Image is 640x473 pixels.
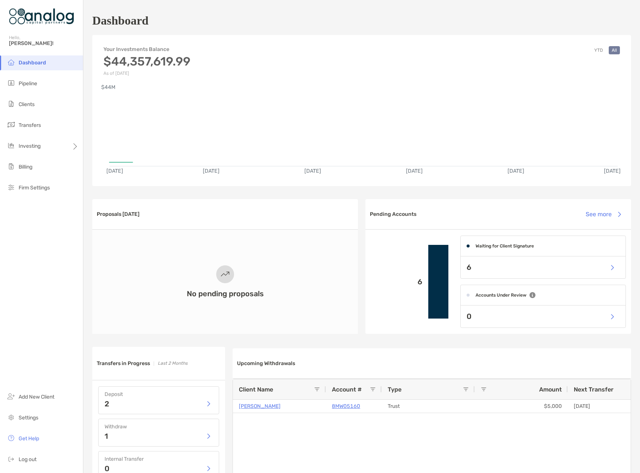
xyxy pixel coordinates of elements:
[158,359,188,368] p: Last 2 Months
[97,360,150,367] h3: Transfers in Progress
[19,101,35,108] span: Clients
[7,434,16,442] img: get-help icon
[9,3,74,30] img: Zoe Logo
[605,168,621,174] text: [DATE]
[103,54,191,68] h3: $44,357,619.99
[19,164,32,170] span: Billing
[467,263,471,272] p: 6
[305,168,321,174] text: [DATE]
[370,211,416,217] h3: Pending Accounts
[7,454,16,463] img: logout icon
[7,120,16,129] img: transfers icon
[105,391,213,397] h4: Deposit
[580,206,627,223] button: See more
[539,386,562,393] span: Amount
[406,168,423,174] text: [DATE]
[105,432,108,440] p: 1
[19,60,46,66] span: Dashboard
[7,162,16,171] img: billing icon
[203,168,220,174] text: [DATE]
[105,456,213,462] h4: Internal Transfer
[19,143,41,149] span: Investing
[19,456,36,463] span: Log out
[7,58,16,67] img: dashboard icon
[19,80,37,87] span: Pipeline
[19,435,39,442] span: Get Help
[9,40,79,47] span: [PERSON_NAME]!
[382,400,475,413] div: Trust
[105,465,109,472] p: 0
[7,413,16,422] img: settings icon
[19,122,41,128] span: Transfers
[332,402,360,411] a: 8MW05160
[237,360,295,367] h3: Upcoming Withdrawals
[103,46,191,52] h4: Your Investments Balance
[7,99,16,108] img: clients icon
[239,386,273,393] span: Client Name
[476,243,534,249] h4: Waiting for Client Signature
[7,141,16,150] img: investing icon
[371,277,422,287] p: 6
[19,415,38,421] span: Settings
[19,185,50,191] span: Firm Settings
[591,46,606,54] button: YTD
[7,392,16,401] img: add_new_client icon
[19,394,54,400] span: Add New Client
[388,386,401,393] span: Type
[106,168,123,174] text: [DATE]
[332,386,362,393] span: Account #
[7,79,16,87] img: pipeline icon
[239,402,281,411] a: [PERSON_NAME]
[574,386,614,393] span: Next Transfer
[105,400,109,408] p: 2
[476,293,527,298] h4: Accounts Under Review
[97,211,140,217] h3: Proposals [DATE]
[467,312,471,321] p: 0
[101,84,115,90] text: $44M
[7,183,16,192] img: firm-settings icon
[105,424,213,430] h4: Withdraw
[475,400,568,413] div: $5,000
[92,14,148,28] h1: Dashboard
[609,46,620,54] button: All
[103,71,191,76] p: As of [DATE]
[187,289,264,298] h3: No pending proposals
[508,168,525,174] text: [DATE]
